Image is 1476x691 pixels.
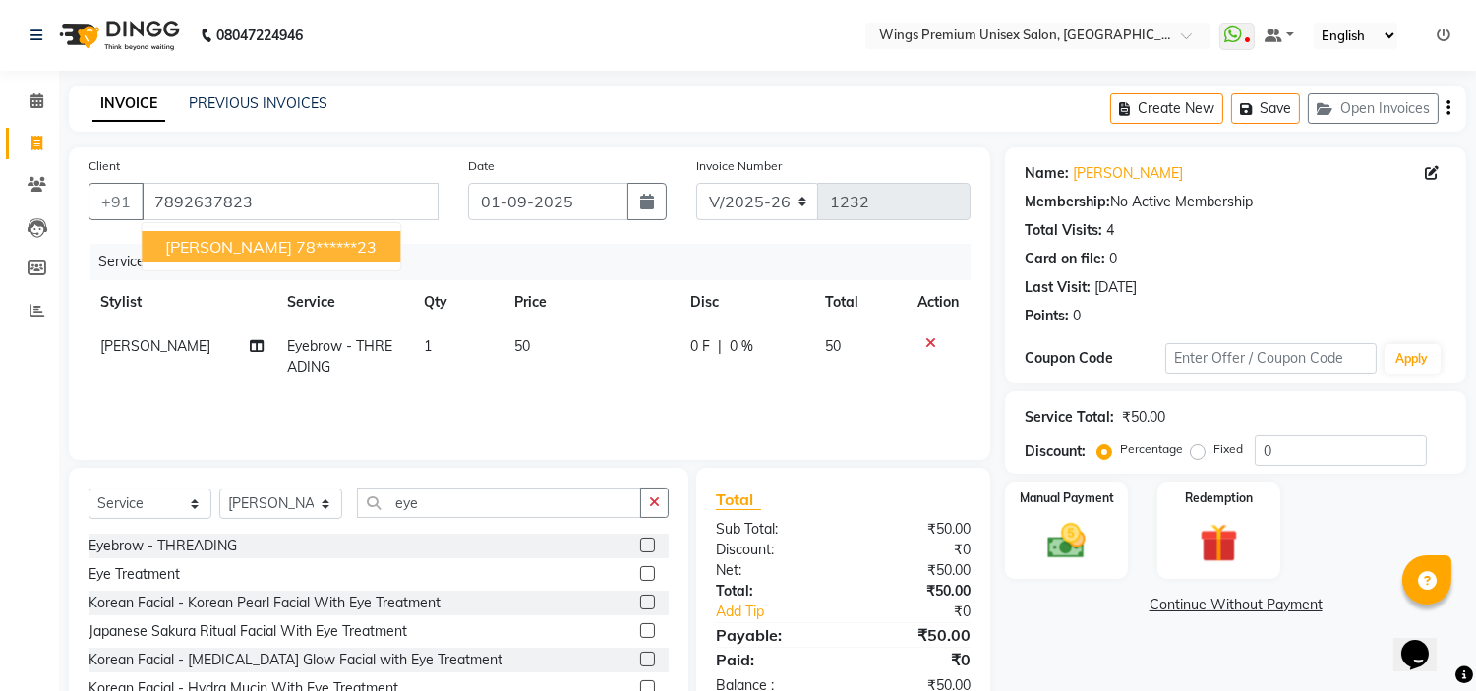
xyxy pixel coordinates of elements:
a: Continue Without Payment [1009,595,1462,615]
div: ₹0 [844,540,986,560]
th: Stylist [89,280,276,324]
div: Total Visits: [1025,220,1102,241]
label: Date [468,157,495,175]
a: Add Tip [701,602,867,622]
a: [PERSON_NAME] [1073,163,1183,184]
span: 1 [424,337,432,355]
th: Action [906,280,971,324]
div: Paid: [701,648,844,671]
button: +91 [89,183,144,220]
a: PREVIOUS INVOICES [189,94,327,112]
div: Payable: [701,623,844,647]
div: Membership: [1025,192,1110,212]
div: Card on file: [1025,249,1105,269]
div: ₹50.00 [844,623,986,647]
div: [DATE] [1094,277,1137,298]
input: Search or Scan [357,488,641,518]
label: Fixed [1213,440,1243,458]
span: 50 [514,337,530,355]
button: Apply [1385,344,1441,374]
span: 0 % [730,336,753,357]
span: 50 [826,337,842,355]
div: Points: [1025,306,1069,326]
span: 0 F [690,336,710,357]
div: ₹0 [867,602,986,622]
div: Last Visit: [1025,277,1091,298]
img: _cash.svg [1035,519,1097,563]
button: Create New [1110,93,1223,124]
input: Enter Offer / Coupon Code [1165,343,1376,374]
button: Open Invoices [1308,93,1439,124]
span: Eyebrow - THREADING [288,337,393,375]
span: | [718,336,722,357]
div: 0 [1073,306,1081,326]
label: Percentage [1120,440,1183,458]
label: Manual Payment [1020,489,1114,507]
div: ₹50.00 [844,560,986,581]
span: Total [716,489,761,510]
button: Save [1231,93,1300,124]
th: Price [502,280,679,324]
div: Eye Treatment [89,564,180,585]
a: INVOICE [92,86,165,122]
div: 0 [1109,249,1117,269]
div: ₹50.00 [1122,407,1165,428]
div: Korean Facial - Korean Pearl Facial With Eye Treatment [89,593,441,613]
div: ₹50.00 [844,519,986,540]
input: Search by Name/Mobile/Email/Code [142,183,439,220]
label: Client [89,157,120,175]
div: Total: [701,581,844,602]
div: Service Total: [1025,407,1114,428]
img: _gift.svg [1188,519,1250,567]
iframe: chat widget [1393,612,1456,671]
img: logo [50,8,185,63]
div: Services [90,244,985,280]
div: Japanese Sakura Ritual Facial With Eye Treatment [89,621,407,642]
label: Invoice Number [696,157,782,175]
div: Name: [1025,163,1069,184]
div: Sub Total: [701,519,844,540]
th: Total [814,280,907,324]
span: [PERSON_NAME] [100,337,210,355]
th: Qty [412,280,502,324]
div: No Active Membership [1025,192,1446,212]
div: ₹0 [844,648,986,671]
div: 4 [1106,220,1114,241]
span: [PERSON_NAME] [165,237,292,257]
th: Disc [679,280,813,324]
b: 08047224946 [216,8,303,63]
div: Eyebrow - THREADING [89,536,237,556]
div: Discount: [1025,441,1086,462]
div: Coupon Code [1025,348,1165,369]
label: Redemption [1185,489,1253,507]
div: Discount: [701,540,844,560]
th: Service [276,280,413,324]
div: Net: [701,560,844,581]
div: ₹50.00 [844,581,986,602]
div: Korean Facial - [MEDICAL_DATA] Glow Facial with Eye Treatment [89,650,502,670]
